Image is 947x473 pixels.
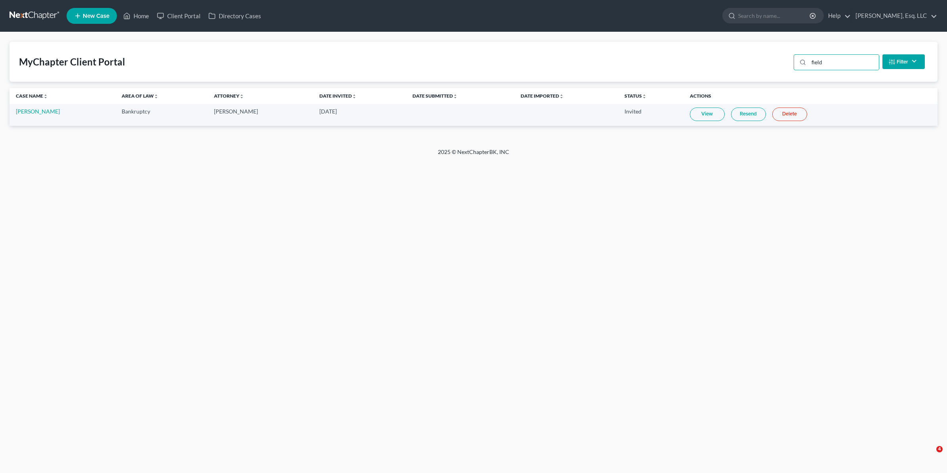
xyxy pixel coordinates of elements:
[43,94,48,99] i: unfold_more
[319,108,337,115] span: [DATE]
[731,108,766,121] a: Resend
[115,104,208,126] td: Bankruptcy
[772,108,807,121] a: Delete
[618,104,683,126] td: Invited
[809,55,879,70] input: Search...
[153,9,204,23] a: Client Portal
[559,94,564,99] i: unfold_more
[684,88,937,104] th: Actions
[214,93,244,99] a: Attorneyunfold_more
[852,9,937,23] a: [PERSON_NAME], Esq. LLC
[154,94,158,99] i: unfold_more
[122,93,158,99] a: Area of Lawunfold_more
[248,148,699,162] div: 2025 © NextChapterBK, INC
[690,108,725,121] a: View
[453,94,458,99] i: unfold_more
[16,93,48,99] a: Case Nameunfold_more
[83,13,109,19] span: New Case
[319,93,357,99] a: Date Invitedunfold_more
[352,94,357,99] i: unfold_more
[738,8,811,23] input: Search by name...
[119,9,153,23] a: Home
[642,94,647,99] i: unfold_more
[412,93,458,99] a: Date Submittedunfold_more
[521,93,564,99] a: Date Importedunfold_more
[936,446,943,452] span: 4
[239,94,244,99] i: unfold_more
[19,56,125,68] div: MyChapter Client Portal
[208,104,313,126] td: [PERSON_NAME]
[624,93,647,99] a: Statusunfold_more
[16,108,60,115] a: [PERSON_NAME]
[824,9,851,23] a: Help
[204,9,265,23] a: Directory Cases
[882,54,925,69] button: Filter
[920,446,939,465] iframe: Intercom live chat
